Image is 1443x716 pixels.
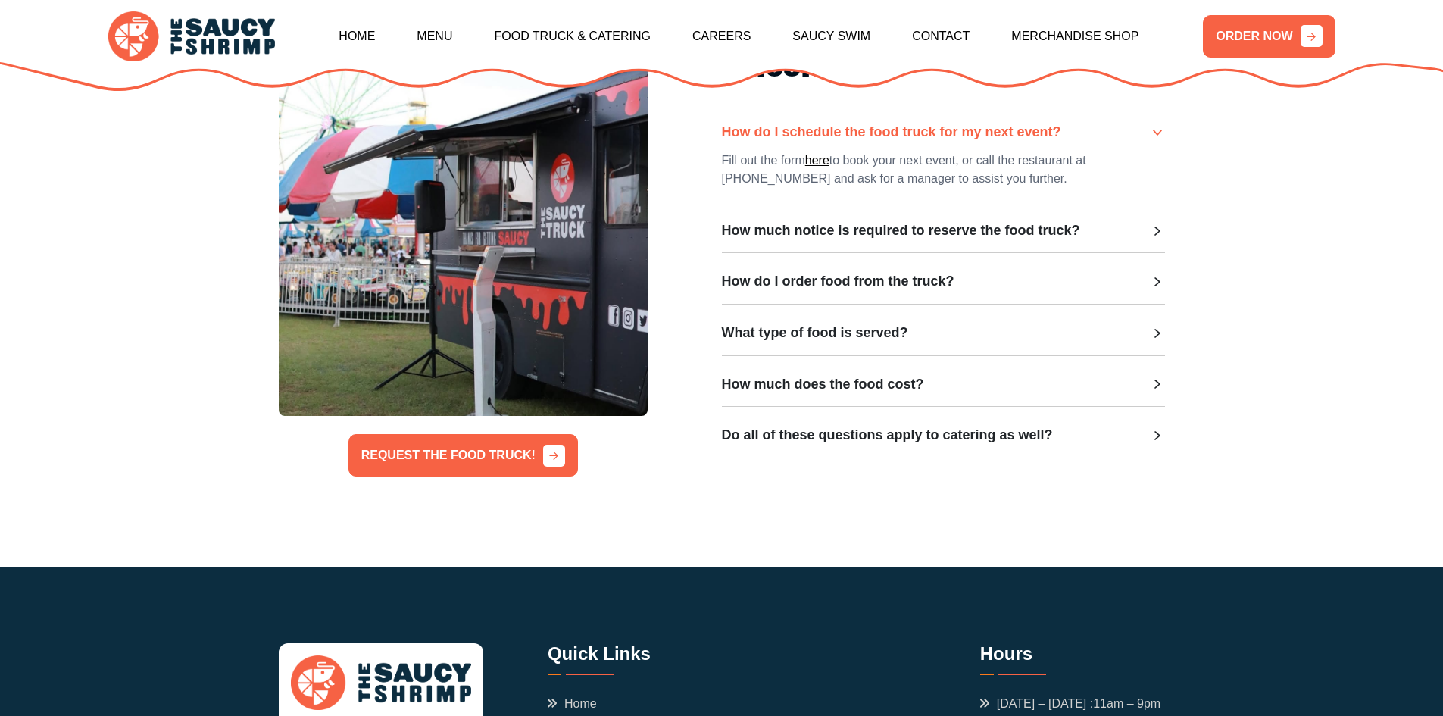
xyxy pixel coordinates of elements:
h3: How much does the food cost? [722,377,924,393]
h3: Do all of these questions apply to catering as well? [722,427,1053,444]
a: Saucy Swim [792,4,870,69]
a: REQUEST THE FOOD TRUCK! [348,434,578,477]
p: Fill out the form to book your next event, or call the restaurant at [PHONE_NUMBER] and ask for a... [722,152,1165,188]
a: Merchandise Shop [1011,4,1138,69]
span: [DATE] – [DATE] : [980,695,1160,713]
a: Careers [692,4,751,69]
img: logo [108,11,275,62]
h3: How do I schedule the food truck for my next event? [722,124,1061,141]
span: 11am – 9pm [1093,697,1160,710]
a: Menu [417,4,452,69]
h3: How much notice is required to reserve the food truck? [722,223,1080,239]
a: Home [339,4,375,69]
h3: How do I order food from the truck? [722,274,954,290]
a: Home [548,695,597,713]
a: ORDER NOW [1203,15,1335,58]
h3: Quick Links [548,643,699,675]
a: here [805,152,829,170]
h3: What type of food is served? [722,325,908,342]
a: Food Truck & Catering [494,4,651,69]
img: logo [291,655,471,710]
a: Contact [912,4,970,69]
h3: Hours [980,643,1165,675]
